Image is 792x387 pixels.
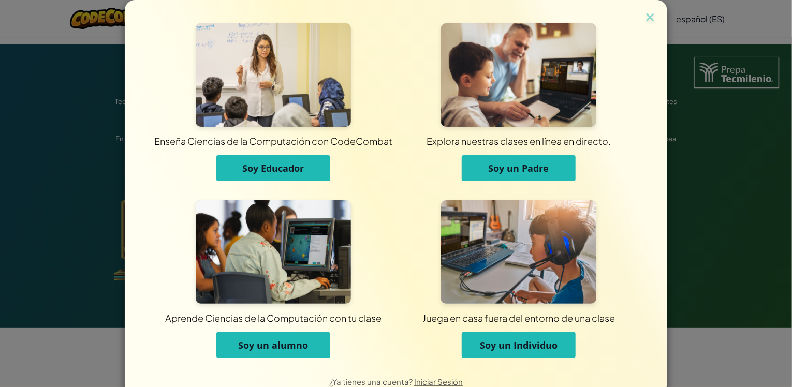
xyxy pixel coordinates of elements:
[643,10,657,26] img: close icon
[441,23,596,127] img: Para Padres
[243,162,304,174] span: Soy Educador
[462,332,576,358] button: Soy un Individuo
[329,377,414,386] span: ¿Ya tienes una cuenta?
[216,332,330,358] button: Soy un alumno
[216,155,330,181] button: Soy Educador
[239,339,309,351] span: Soy un alumno
[480,339,558,351] span: Soy un Individuo
[196,200,351,304] img: Para Estudiantes
[489,162,549,174] span: Soy un Padre
[441,200,596,304] img: Para Individuos
[196,23,351,127] img: Para Educadores
[414,377,463,386] a: Iniciar Sesión
[462,155,576,181] button: Soy un Padre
